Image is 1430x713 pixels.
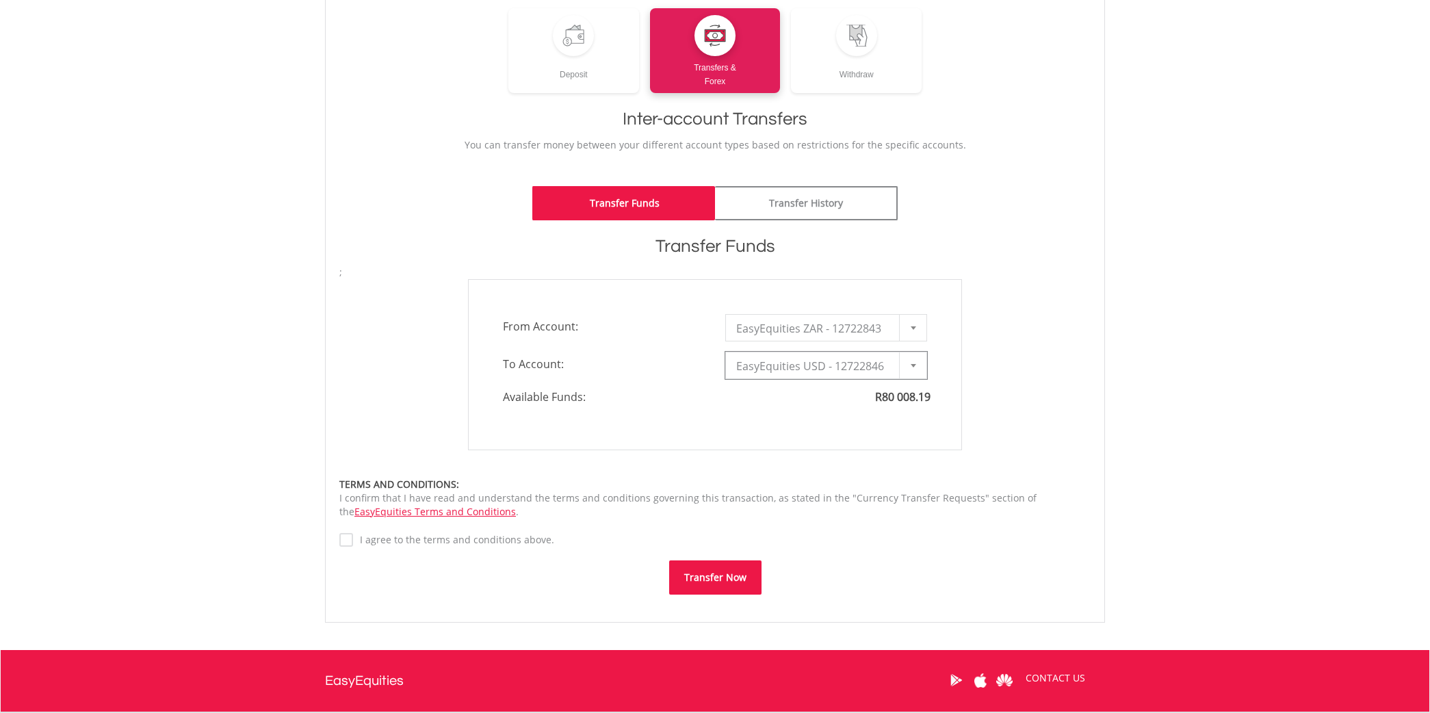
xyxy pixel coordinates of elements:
a: EasyEquities [325,650,404,712]
a: Withdraw [791,8,922,93]
div: TERMS AND CONDITIONS: [339,478,1091,491]
a: Huawei [992,659,1016,701]
label: I agree to the terms and conditions above. [353,533,554,547]
span: To Account: [493,352,715,376]
a: Transfer Funds [532,186,715,220]
a: Deposit [508,8,639,93]
div: Deposit [508,56,639,81]
p: You can transfer money between your different account types based on restrictions for the specifi... [339,138,1091,152]
a: Transfers &Forex [650,8,781,93]
div: Withdraw [791,56,922,81]
span: R80 008.19 [875,389,931,404]
span: EasyEquities USD - 12722846 [736,352,896,380]
a: Transfer History [715,186,898,220]
form: ; [339,265,1091,595]
div: Transfers & Forex [650,56,781,88]
h1: Inter-account Transfers [339,107,1091,131]
a: Apple [968,659,992,701]
div: I confirm that I have read and understand the terms and conditions governing this transaction, as... [339,478,1091,519]
span: Available Funds: [493,389,715,405]
button: Transfer Now [669,560,762,595]
a: Google Play [944,659,968,701]
span: From Account: [493,314,715,339]
h1: Transfer Funds [339,234,1091,259]
a: EasyEquities Terms and Conditions [354,505,516,518]
span: EasyEquities ZAR - 12722843 [736,315,896,342]
a: CONTACT US [1016,659,1095,697]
